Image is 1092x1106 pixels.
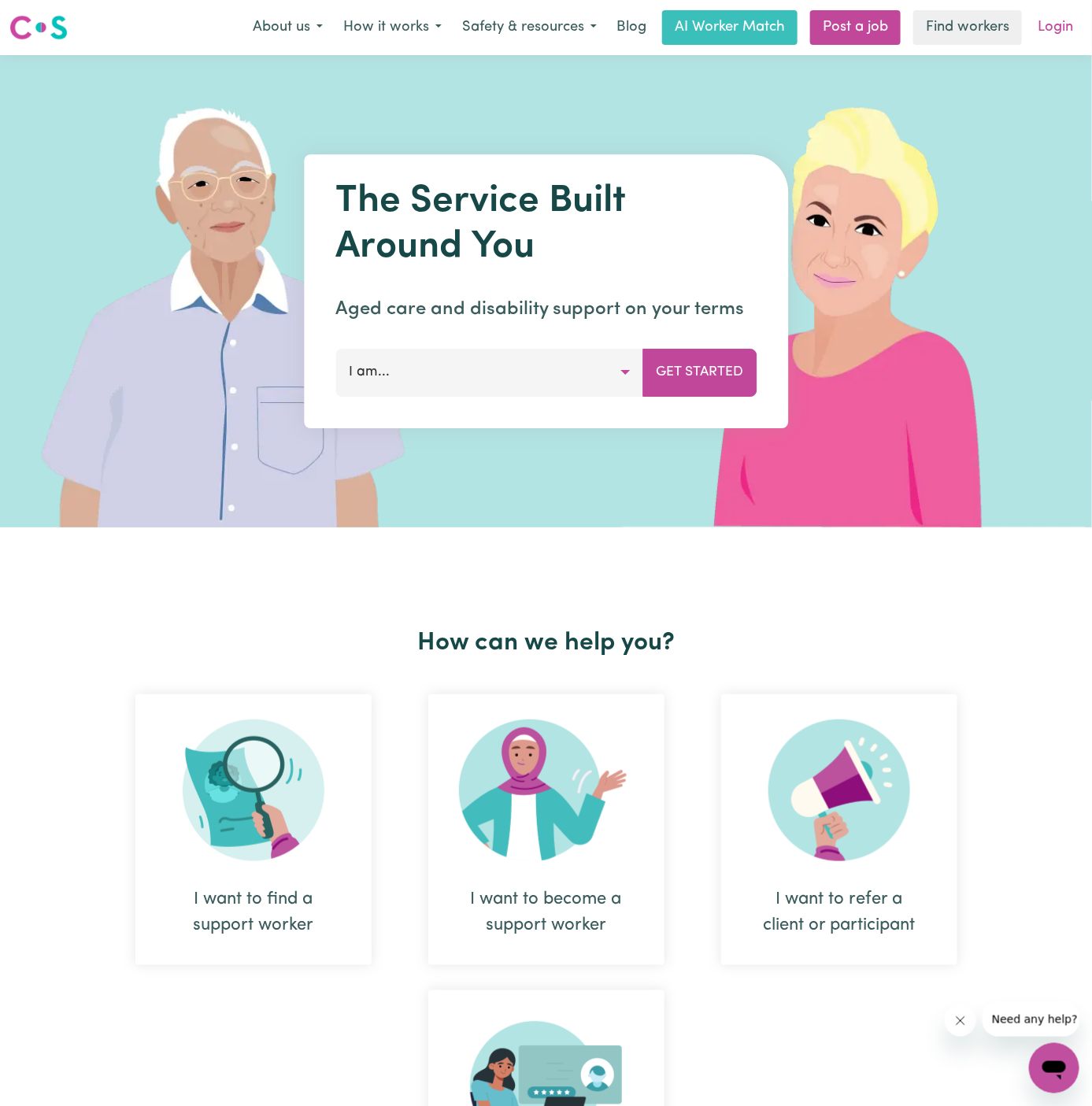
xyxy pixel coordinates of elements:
[135,694,372,965] div: I want to find a support worker
[810,10,901,45] a: Post a job
[335,295,757,324] p: Aged care and disability support on your terms
[1028,10,1083,45] a: Login
[9,9,68,46] a: Careseekers logo
[662,10,798,45] a: AI Worker Match
[913,10,1022,45] a: Find workers
[173,886,334,938] div: I want to find a support worker
[428,694,664,965] div: I want to become a support worker
[721,694,957,965] div: I want to refer a client or participant
[983,1002,1079,1037] iframe: Message from company
[459,719,634,861] img: Become Worker
[945,1005,976,1037] iframe: Close message
[466,886,627,938] div: I want to become a support worker
[335,179,757,270] h1: The Service Built Around You
[9,13,68,42] img: Careseekers logo
[759,886,920,938] div: I want to refer a client or participant
[1029,1043,1079,1093] iframe: Button to launch messaging window
[183,719,324,861] img: Search
[607,10,656,45] a: Blog
[107,628,986,658] h2: How can we help you?
[333,11,452,44] button: How it works
[768,719,910,861] img: Refer
[335,349,643,396] button: I am...
[242,11,333,44] button: About us
[642,349,757,396] button: Get Started
[452,11,607,44] button: Safety & resources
